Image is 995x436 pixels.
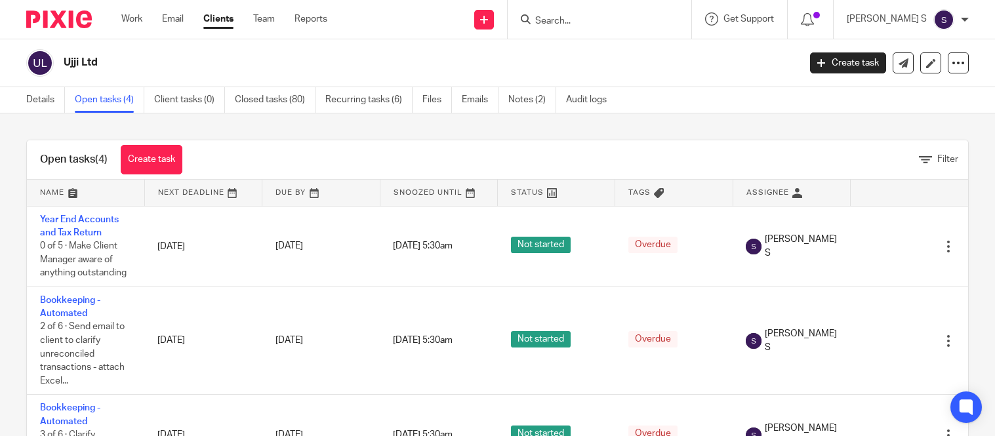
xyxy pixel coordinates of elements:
a: Reports [294,12,327,26]
span: [DATE] [275,336,303,346]
a: Closed tasks (80) [235,87,315,113]
a: Recurring tasks (6) [325,87,413,113]
h1: Open tasks [40,153,108,167]
a: Create task [810,52,886,73]
a: Client tasks (0) [154,87,225,113]
span: Get Support [723,14,774,24]
img: svg%3E [746,333,761,349]
span: Overdue [628,237,678,253]
a: Open tasks (4) [75,87,144,113]
a: Clients [203,12,234,26]
span: Tags [628,189,651,196]
span: [DATE] 5:30am [393,336,453,346]
img: svg%3E [933,9,954,30]
span: Not started [511,237,571,253]
a: Notes (2) [508,87,556,113]
a: Email [162,12,184,26]
span: [DATE] 5:30am [393,242,453,251]
p: [PERSON_NAME] S [847,12,927,26]
a: Audit logs [566,87,617,113]
span: [PERSON_NAME] S [765,233,837,260]
a: Year End Accounts and Tax Return [40,215,119,237]
a: Files [422,87,452,113]
a: Bookkeeping - Automated [40,296,100,318]
img: Pixie [26,10,92,28]
a: Emails [462,87,498,113]
a: Bookkeeping - Automated [40,403,100,426]
span: Not started [511,331,571,347]
span: Overdue [628,331,678,347]
span: Snoozed Until [394,189,462,196]
img: svg%3E [746,239,761,254]
td: [DATE] [144,287,262,395]
a: Create task [121,145,182,174]
td: [DATE] [144,206,262,287]
span: 0 of 5 · Make Client Manager aware of anything outstanding [40,241,127,277]
a: Work [121,12,142,26]
span: [PERSON_NAME] S [765,327,837,354]
a: Details [26,87,65,113]
span: (4) [95,154,108,165]
h2: Ujji Ltd [64,56,645,69]
span: Filter [937,155,958,164]
span: Status [511,189,544,196]
img: svg%3E [26,49,54,77]
span: 2 of 6 · Send email to client to clarify unreconciled transactions - attach Excel... [40,323,125,386]
span: [DATE] [275,242,303,251]
input: Search [534,16,652,28]
a: Team [253,12,275,26]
